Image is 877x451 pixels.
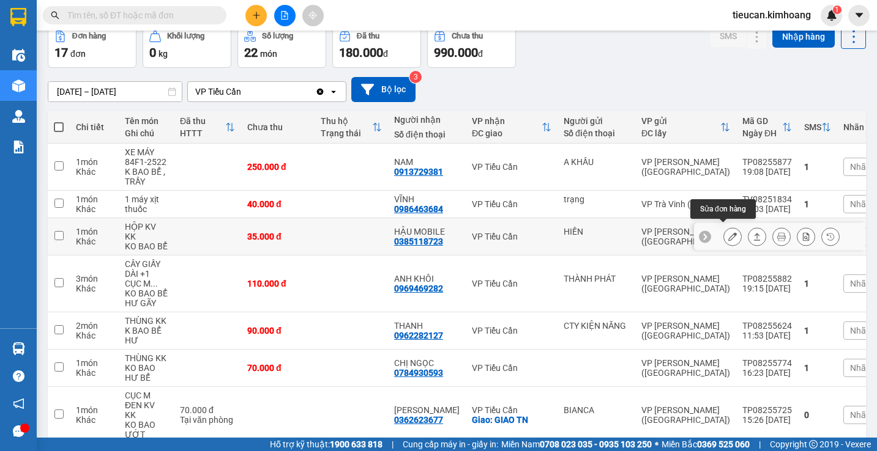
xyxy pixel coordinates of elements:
[302,5,324,26] button: aim
[247,363,308,373] div: 70.000 đ
[394,415,443,425] div: 0362623677
[742,321,792,331] div: TP08255624
[76,284,113,293] div: Khác
[742,167,792,177] div: 19:08 [DATE]
[180,116,225,126] div: Đã thu
[247,326,308,335] div: 90.000 đ
[67,9,212,22] input: Tìm tên, số ĐT hoặc mã đơn
[742,415,792,425] div: 15:26 [DATE]
[850,279,871,288] span: Nhãn
[143,24,231,68] button: Khối lượng0kg
[804,363,831,373] div: 1
[125,259,168,288] div: CÂY GIẤY DÀI +1 CỤC M TRẮNG +1 ỐNG TRÒN KK
[472,405,551,415] div: VP Tiểu Cần
[742,274,792,284] div: TP08255882
[76,157,113,167] div: 1 món
[478,49,483,59] span: đ
[76,227,113,237] div: 1 món
[244,45,258,60] span: 22
[76,122,113,132] div: Chi tiết
[759,438,761,451] span: |
[174,111,241,144] th: Toggle SortBy
[804,162,831,172] div: 1
[125,128,168,138] div: Ghi chú
[195,86,241,98] div: VP Tiểu Cần
[245,5,267,26] button: plus
[237,24,326,68] button: Số lượng22món
[804,122,821,132] div: SMS
[54,45,68,60] span: 17
[48,24,136,68] button: Đơn hàng17đơn
[13,398,24,409] span: notification
[723,7,821,23] span: tieucan.kimhoang
[76,405,113,415] div: 1 món
[850,363,871,373] span: Nhãn
[151,279,158,288] span: ...
[12,79,25,92] img: warehouse-icon
[736,111,798,144] th: Toggle SortBy
[564,194,629,204] div: trạng
[72,32,106,40] div: Đơn hàng
[394,227,460,237] div: HẬU MOBILE
[280,11,289,20] span: file-add
[564,405,629,415] div: BIANCA
[76,321,113,331] div: 2 món
[339,45,383,60] span: 180.000
[394,237,443,246] div: 0385118723
[125,241,168,251] div: KO BAO BỂ
[260,49,277,59] span: món
[394,358,460,368] div: CHỊ NGỌC
[76,204,113,214] div: Khác
[76,358,113,368] div: 1 món
[850,199,871,209] span: Nhãn
[394,331,443,340] div: 0962282127
[564,321,629,331] div: CTY KIỆN NĂNG
[394,274,460,284] div: ANH KHÔI
[742,284,792,293] div: 19:15 [DATE]
[394,284,443,293] div: 0969469282
[835,5,839,14] span: 1
[76,237,113,246] div: Khác
[564,157,629,167] div: A KHẦU
[452,32,483,40] div: Chưa thu
[274,5,296,26] button: file-add
[564,274,629,284] div: THÀNH PHÁT
[472,116,542,126] div: VP nhận
[70,49,86,59] span: đơn
[472,199,551,209] div: VP Tiểu Cần
[641,405,730,425] div: VP [PERSON_NAME] ([GEOGRAPHIC_DATA])
[472,363,551,373] div: VP Tiểu Cần
[149,45,156,60] span: 0
[10,8,26,26] img: logo-vxr
[48,82,182,101] input: Select a date range.
[472,415,551,425] div: Giao: GIAO TN
[125,116,168,126] div: Tên món
[394,368,443,378] div: 0784930593
[826,10,837,21] img: icon-new-feature
[125,194,168,214] div: 1 máy xịt thuốc
[315,87,325,97] svg: Clear value
[12,110,25,123] img: warehouse-icon
[850,326,871,335] span: Nhãn
[427,24,516,68] button: Chưa thu990.000đ
[662,438,750,451] span: Miền Bắc
[247,122,308,132] div: Chưa thu
[540,439,652,449] strong: 0708 023 035 - 0935 103 250
[247,232,308,241] div: 35.000 đ
[180,128,225,138] div: HTTT
[315,111,388,144] th: Toggle SortBy
[641,157,730,177] div: VP [PERSON_NAME] ([GEOGRAPHIC_DATA])
[125,420,168,439] div: KO BAO ƯỚT
[76,167,113,177] div: Khác
[270,438,383,451] span: Hỗ trợ kỹ thuật:
[308,11,317,20] span: aim
[332,24,421,68] button: Đã thu180.000đ
[641,128,720,138] div: ĐC lấy
[742,157,792,167] div: TP08255877
[394,405,460,415] div: MAI TRINH
[641,116,720,126] div: VP gửi
[125,391,168,420] div: CỤC M ĐEN KV KK
[394,157,460,167] div: NAM
[247,279,308,288] div: 110.000 đ
[641,227,730,246] div: VP [PERSON_NAME] ([GEOGRAPHIC_DATA])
